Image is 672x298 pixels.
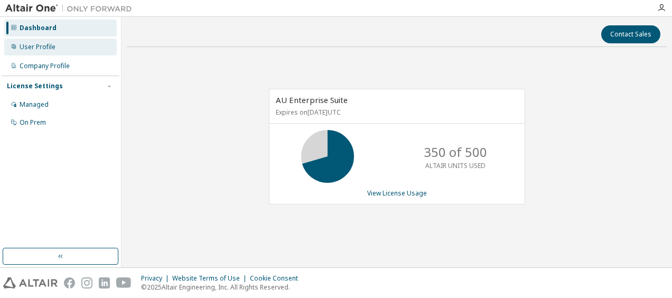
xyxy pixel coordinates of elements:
p: 350 of 500 [424,143,487,161]
div: License Settings [7,82,63,90]
span: AU Enterprise Suite [276,95,348,105]
p: ALTAIR UNITS USED [425,161,486,170]
div: Cookie Consent [250,274,304,283]
div: On Prem [20,118,46,127]
img: instagram.svg [81,277,92,288]
div: User Profile [20,43,55,51]
a: View License Usage [367,189,427,198]
button: Contact Sales [601,25,660,43]
img: linkedin.svg [99,277,110,288]
div: Dashboard [20,24,57,32]
div: Privacy [141,274,172,283]
div: Managed [20,100,49,109]
img: facebook.svg [64,277,75,288]
div: Company Profile [20,62,70,70]
img: youtube.svg [116,277,132,288]
p: © 2025 Altair Engineering, Inc. All Rights Reserved. [141,283,304,292]
div: Website Terms of Use [172,274,250,283]
img: Altair One [5,3,137,14]
img: altair_logo.svg [3,277,58,288]
p: Expires on [DATE] UTC [276,108,516,117]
